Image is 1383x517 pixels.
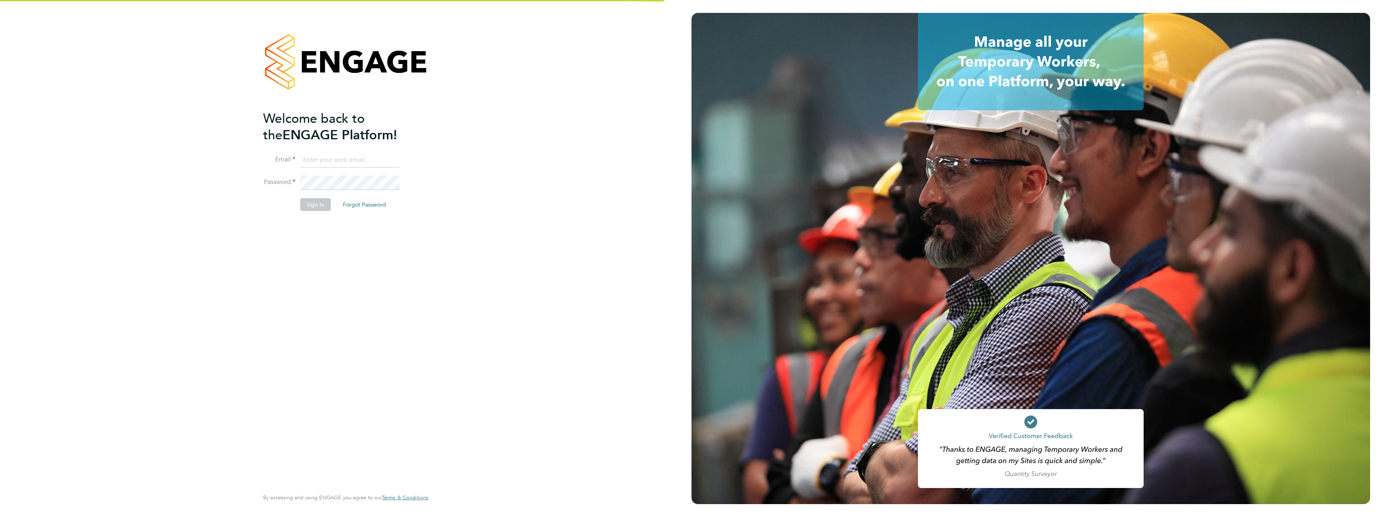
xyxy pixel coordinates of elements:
[263,178,295,186] label: Password
[336,198,392,211] button: Forgot Password
[263,494,428,501] span: By accessing and using ENGAGE you agree to our
[382,494,428,501] span: Terms & Conditions
[263,111,365,143] span: Welcome back to the
[263,155,295,164] label: Email
[382,494,428,501] a: Terms & Conditions
[300,198,331,211] button: Sign In
[300,153,400,168] input: Enter your work email...
[263,110,420,143] h2: ENGAGE Platform!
